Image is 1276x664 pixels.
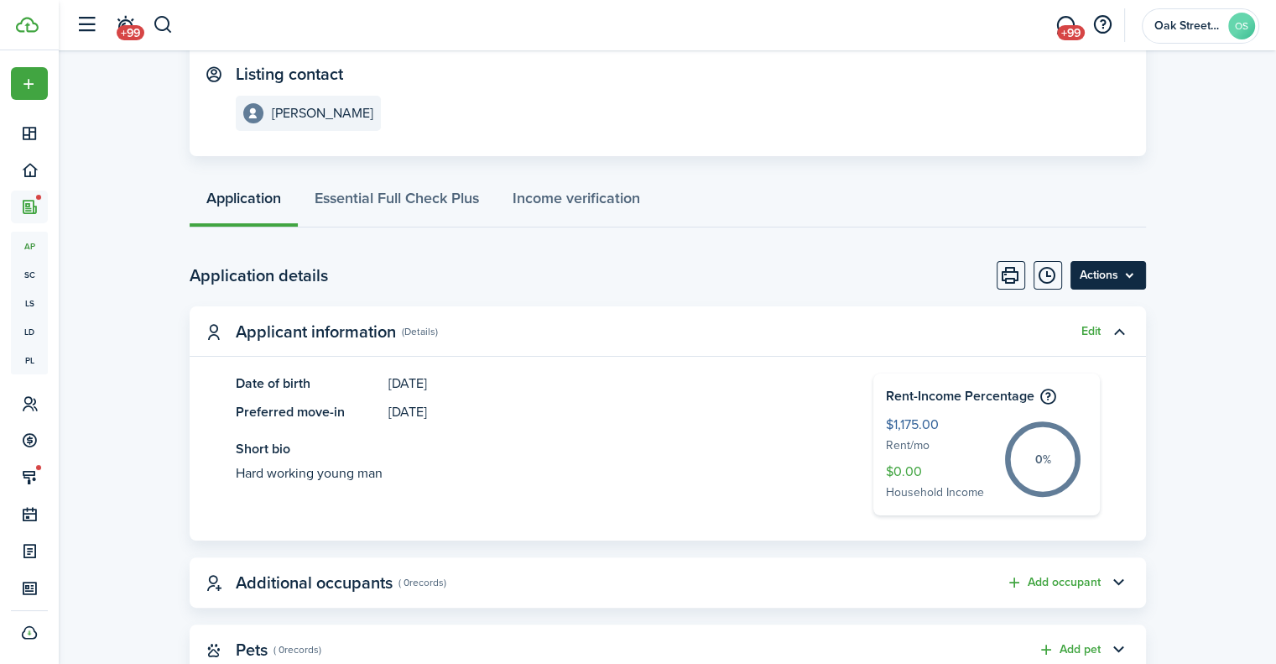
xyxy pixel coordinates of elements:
[388,402,823,422] panel-main-description: [DATE]
[1105,635,1133,664] button: Toggle accordion
[11,232,48,260] a: ap
[236,439,823,459] panel-main-title: Short bio
[886,462,991,484] span: $0.00
[16,17,39,33] img: TenantCloud
[1154,20,1221,32] span: Oak Street Management LLC
[886,415,991,437] span: $1,175.00
[236,463,823,484] see-more: Hard working young man
[236,402,381,422] panel-main-title: Preferred move-in
[236,640,268,660] panel-main-title: Pets
[1105,568,1133,597] button: Toggle accordion
[1081,325,1101,338] button: Edit
[1105,317,1133,346] button: Toggle accordion
[1070,261,1146,290] button: Open menu
[886,484,991,503] span: Household Income
[886,386,1087,406] h4: Rent-Income Percentage
[1006,573,1101,593] button: Add occupant
[11,260,48,289] a: sc
[70,9,102,41] button: Open sidebar
[236,573,393,593] panel-main-title: Additional occupants
[1034,261,1062,290] button: Timeline
[496,177,657,227] a: Income verification
[236,65,343,84] text-item: Listing contact
[886,437,991,456] span: Rent/mo
[236,322,396,342] panel-main-title: Applicant information
[1049,4,1081,47] a: Messaging
[1088,11,1117,39] button: Open resource center
[1070,261,1146,290] menu-btn: Actions
[388,374,823,394] panel-main-description: [DATE]
[272,106,373,121] e-details-info-title: [PERSON_NAME]
[190,374,1146,541] panel-main-body: Toggle accordion
[11,317,48,346] a: ld
[153,11,174,39] button: Search
[11,346,48,374] a: pl
[298,177,496,227] a: Essential Full Check Plus
[109,4,141,47] a: Notifications
[1228,13,1255,39] avatar-text: OS
[190,263,328,288] h2: Application details
[117,25,144,40] span: +99
[11,67,48,100] button: Open menu
[236,374,381,394] panel-main-title: Date of birth
[398,575,446,590] panel-main-subtitle: ( 0 records )
[402,324,438,339] panel-main-subtitle: (Details)
[1057,25,1085,40] span: +99
[1038,640,1101,660] button: Add pet
[11,289,48,317] a: ls
[273,642,321,657] panel-main-subtitle: ( 0 records )
[997,261,1025,290] button: Print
